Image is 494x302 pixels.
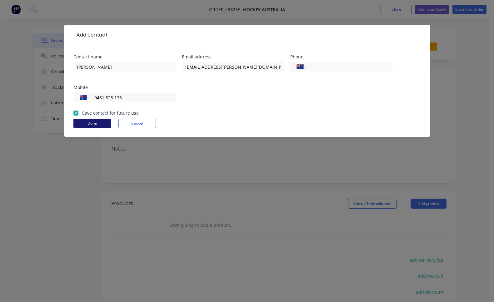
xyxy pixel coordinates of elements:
div: Contact name [73,55,176,59]
div: Mobile [73,85,176,90]
div: Phone [290,55,392,59]
label: Save contact for future use [82,110,139,116]
button: Done [73,119,111,128]
button: Cancel [118,119,156,128]
div: Add contact [73,31,107,39]
div: Email address [182,55,284,59]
